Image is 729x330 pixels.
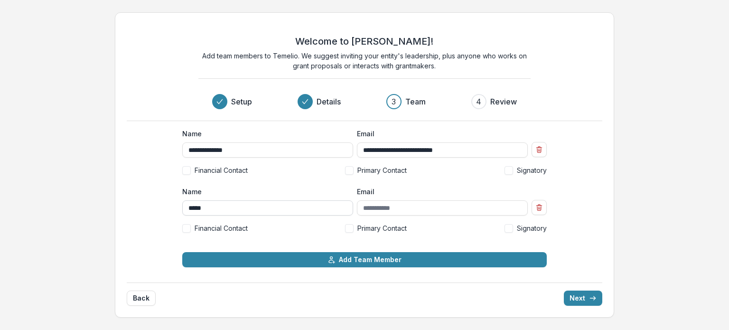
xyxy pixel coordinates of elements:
p: Add team members to Temelio. We suggest inviting your entity's leadership, plus anyone who works ... [198,51,531,71]
h2: Welcome to [PERSON_NAME]! [295,36,433,47]
label: Name [182,129,347,139]
button: Remove team member [532,142,547,157]
span: Signatory [517,223,547,233]
h3: Review [490,96,517,107]
h3: Details [317,96,341,107]
button: Back [127,291,156,306]
span: Financial Contact [195,223,248,233]
div: 4 [476,96,481,107]
span: Primary Contact [357,165,407,175]
div: Progress [212,94,517,109]
h3: Team [405,96,426,107]
button: Next [564,291,602,306]
label: Name [182,187,347,197]
label: Email [357,129,522,139]
button: Add Team Member [182,252,547,267]
button: Remove team member [532,200,547,215]
span: Signatory [517,165,547,175]
span: Primary Contact [357,223,407,233]
label: Email [357,187,522,197]
span: Financial Contact [195,165,248,175]
h3: Setup [231,96,252,107]
div: 3 [392,96,396,107]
